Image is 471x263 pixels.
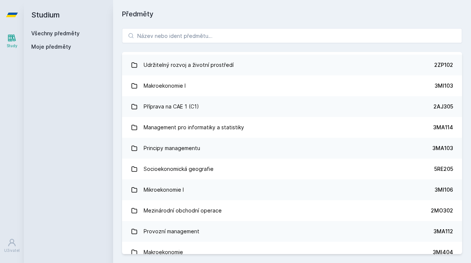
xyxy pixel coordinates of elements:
a: Management pro informatiky a statistiky 3MA114 [122,117,462,138]
div: 2ZP102 [434,61,453,69]
div: 3MA114 [433,124,453,131]
div: Mezinárodní obchodní operace [144,203,222,218]
a: Všechny předměty [31,30,80,36]
div: 3MI103 [435,82,453,90]
div: 2AJ305 [433,103,453,110]
a: Makroekonomie 3MI404 [122,242,462,263]
div: 2MO302 [431,207,453,214]
div: Study [7,43,17,49]
div: Mikroekonomie I [144,182,184,197]
div: Uživatel [4,248,20,253]
a: Uživatel [1,234,22,257]
div: 3MA112 [433,228,453,235]
div: Makroekonomie [144,245,183,260]
div: Makroekonomie I [144,78,186,93]
a: Socioekonomická geografie 5RE205 [122,159,462,179]
div: Management pro informatiky a statistiky [144,120,244,135]
a: Study [1,30,22,52]
div: Socioekonomická geografie [144,162,214,176]
a: Provozní management 3MA112 [122,221,462,242]
div: Příprava na CAE 1 (C1) [144,99,199,114]
div: 3MI106 [435,186,453,194]
a: Mezinárodní obchodní operace 2MO302 [122,200,462,221]
a: Makroekonomie I 3MI103 [122,75,462,96]
a: Principy managementu 3MA103 [122,138,462,159]
h1: Předměty [122,9,462,19]
a: Mikroekonomie I 3MI106 [122,179,462,200]
div: Udržitelný rozvoj a životní prostředí [144,58,234,72]
a: Příprava na CAE 1 (C1) 2AJ305 [122,96,462,117]
div: Provozní management [144,224,199,239]
div: Principy managementu [144,141,200,156]
span: Moje předměty [31,43,71,51]
div: 3MA103 [432,145,453,152]
div: 5RE205 [434,165,453,173]
input: Název nebo ident předmětu… [122,28,462,43]
a: Udržitelný rozvoj a životní prostředí 2ZP102 [122,55,462,75]
div: 3MI404 [433,249,453,256]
